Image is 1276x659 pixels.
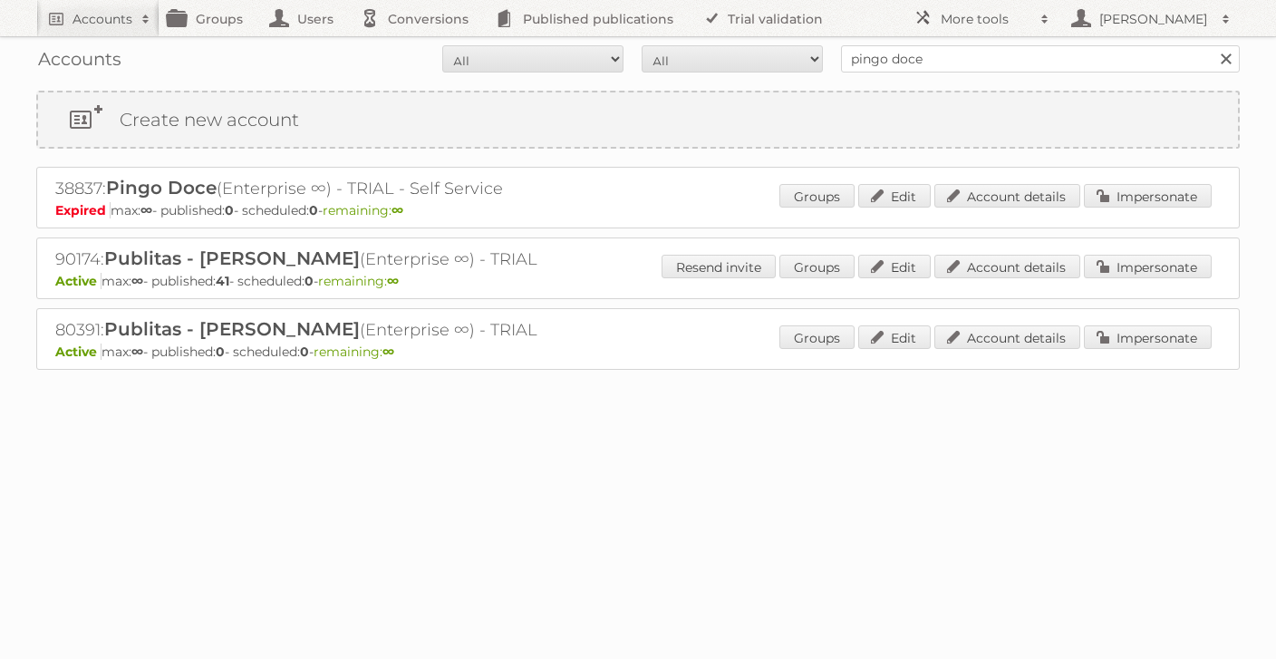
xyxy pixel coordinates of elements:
[934,255,1080,278] a: Account details
[300,344,309,360] strong: 0
[318,273,399,289] span: remaining:
[387,273,399,289] strong: ∞
[934,184,1080,208] a: Account details
[314,344,394,360] span: remaining:
[1084,325,1212,349] a: Impersonate
[858,325,931,349] a: Edit
[55,202,111,218] span: Expired
[55,344,101,360] span: Active
[1084,255,1212,278] a: Impersonate
[858,255,931,278] a: Edit
[38,92,1238,147] a: Create new account
[779,325,855,349] a: Groups
[131,344,143,360] strong: ∞
[779,184,855,208] a: Groups
[1084,184,1212,208] a: Impersonate
[779,255,855,278] a: Groups
[55,177,690,200] h2: 38837: (Enterprise ∞) - TRIAL - Self Service
[225,202,234,218] strong: 0
[216,344,225,360] strong: 0
[55,318,690,342] h2: 80391: (Enterprise ∞) - TRIAL
[1095,10,1213,28] h2: [PERSON_NAME]
[55,273,1221,289] p: max: - published: - scheduled: -
[382,344,394,360] strong: ∞
[106,177,217,199] span: Pingo Doce
[104,318,360,340] span: Publitas - [PERSON_NAME]
[104,247,360,269] span: Publitas - [PERSON_NAME]
[934,325,1080,349] a: Account details
[216,273,229,289] strong: 41
[662,255,776,278] a: Resend invite
[131,273,143,289] strong: ∞
[309,202,318,218] strong: 0
[72,10,132,28] h2: Accounts
[55,273,101,289] span: Active
[140,202,152,218] strong: ∞
[55,247,690,271] h2: 90174: (Enterprise ∞) - TRIAL
[55,344,1221,360] p: max: - published: - scheduled: -
[323,202,403,218] span: remaining:
[304,273,314,289] strong: 0
[941,10,1031,28] h2: More tools
[55,202,1221,218] p: max: - published: - scheduled: -
[391,202,403,218] strong: ∞
[858,184,931,208] a: Edit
